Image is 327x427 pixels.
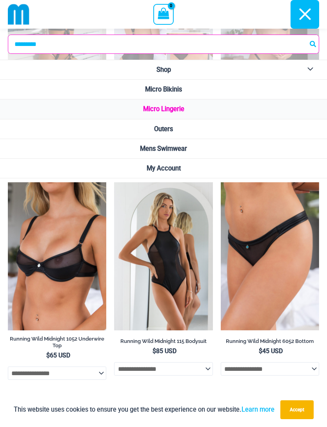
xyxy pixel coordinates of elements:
a: Learn more [242,406,274,413]
img: Running Wild Midnight 1052 Top 01 [8,182,106,330]
bdi: 45 USD [259,347,283,355]
span: $ [46,352,50,359]
bdi: 85 USD [153,347,176,355]
a: Running Wild Midnight 115 Bodysuit [114,338,213,347]
button: Search [308,35,318,53]
a: Running Wild Midnight 1052 Underwire Top [8,335,106,352]
h2: Running Wild Midnight 115 Bodysuit [114,338,213,345]
button: Accept [280,400,314,419]
span: My Account [147,165,181,172]
img: Running Wild Midnight 115 Bodysuit 02 [114,182,213,330]
h2: Running Wild Midnight 6052 Bottom [221,338,319,345]
a: Running Wild Midnight 115 Bodysuit 02Running Wild Midnight 115 Bodysuit 12Running Wild Midnight 1... [114,182,213,330]
a: View Shopping Cart, empty [153,4,173,24]
span: $ [153,347,156,355]
img: cropped mm emblem [8,4,29,25]
span: Mens Swimwear [140,145,187,152]
img: Running Wild Midnight 6052 Bottom 01 [221,182,319,330]
span: Micro Bikinis [145,86,182,93]
span: Shop [156,66,171,73]
h2: Running Wild Midnight 1052 Underwire Top [8,335,106,349]
bdi: 65 USD [46,352,70,359]
a: Running Wild Midnight 1052 Top 01Running Wild Midnight 1052 Top 6052 Bottom 06Running Wild Midnig... [8,182,106,330]
span: $ [259,347,262,355]
span: Outers [154,125,173,133]
p: This website uses cookies to ensure you get the best experience on our website. [14,404,274,415]
a: Running Wild Midnight 6052 Bottom [221,338,319,347]
span: Micro Lingerie [143,105,184,113]
a: Running Wild Midnight 6052 Bottom 01Running Wild Midnight 1052 Top 6052 Bottom 05Running Wild Mid... [221,182,319,330]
